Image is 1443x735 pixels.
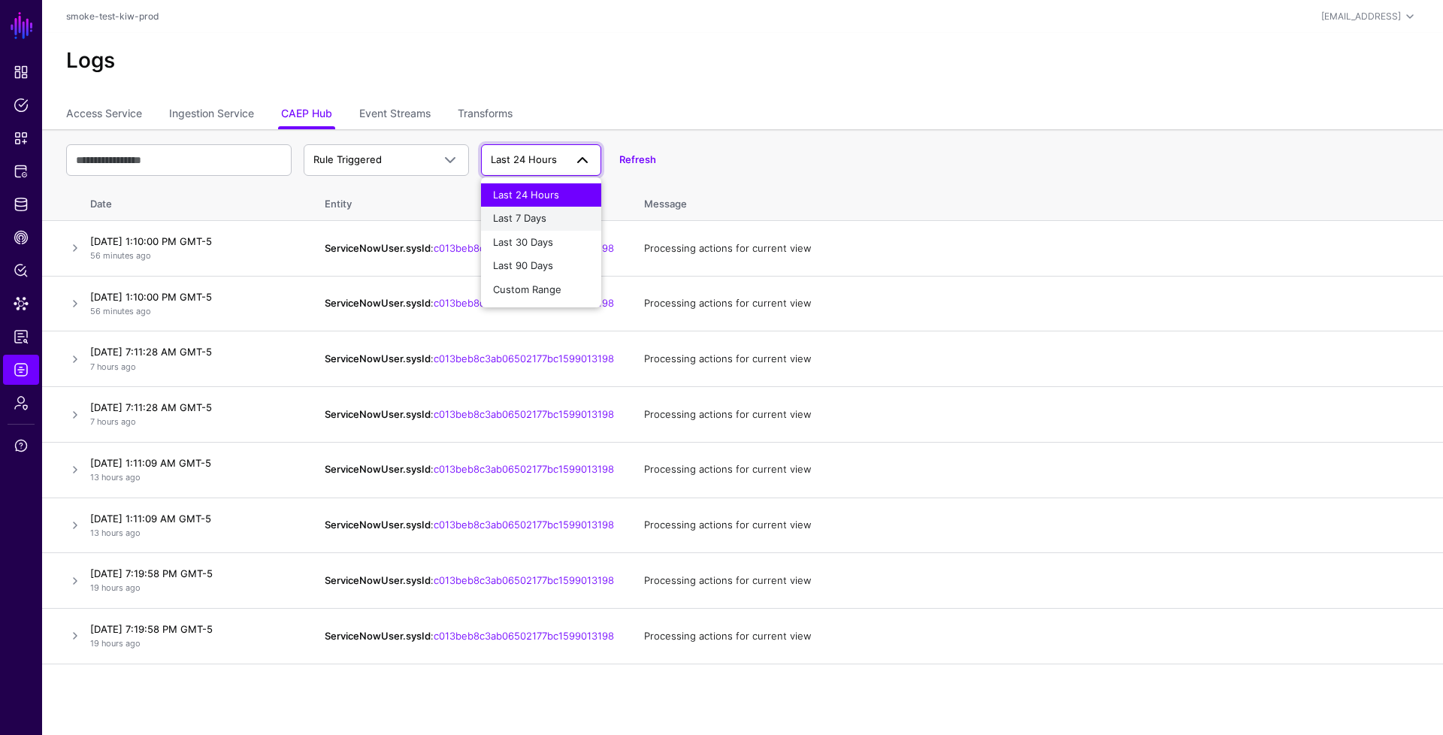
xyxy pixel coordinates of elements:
span: Logs [14,362,29,377]
td: Processing actions for current view [629,276,1443,331]
button: Last 90 Days [481,254,601,278]
p: 13 hours ago [90,527,295,540]
span: Custom Range [493,283,561,295]
a: c013beb8c3ab06502177bc1599013198 [434,630,614,642]
span: Protected Systems [14,164,29,179]
td: : [310,442,629,498]
span: Admin [14,395,29,410]
p: 19 hours ago [90,582,295,594]
a: Refresh [619,153,656,165]
span: Last 90 Days [493,259,553,271]
strong: ServiceNowUser.sysId [325,519,431,531]
a: Reports [3,322,39,352]
td: Processing actions for current view [629,387,1443,443]
p: 56 minutes ago [90,250,295,262]
strong: ServiceNowUser.sysId [325,574,431,586]
p: 19 hours ago [90,637,295,650]
button: Last 30 Days [481,231,601,255]
span: Policy Lens [14,263,29,278]
span: Last 24 Hours [491,153,557,165]
a: c013beb8c3ab06502177bc1599013198 [434,574,614,586]
h4: [DATE] 1:10:00 PM GMT-5 [90,234,295,248]
h4: [DATE] 7:11:28 AM GMT-5 [90,401,295,414]
td: Processing actions for current view [629,608,1443,664]
h2: Logs [66,48,1419,74]
h4: [DATE] 1:10:00 PM GMT-5 [90,290,295,304]
td: Processing actions for current view [629,331,1443,387]
strong: ServiceNowUser.sysId [325,630,431,642]
td: Processing actions for current view [629,221,1443,277]
a: Admin [3,388,39,418]
strong: ServiceNowUser.sysId [325,463,431,475]
th: Entity [310,182,629,221]
span: Reports [14,329,29,344]
span: Rule Triggered [313,153,382,165]
a: Access Service [66,101,142,129]
p: 7 hours ago [90,416,295,428]
a: Ingestion Service [169,101,254,129]
span: Identity Data Fabric [14,197,29,212]
a: c013beb8c3ab06502177bc1599013198 [434,408,614,420]
th: Date [84,182,310,221]
a: smoke-test-kiw-prod [66,11,159,22]
a: Transforms [458,101,513,129]
p: 56 minutes ago [90,305,295,318]
td: : [310,331,629,387]
a: c013beb8c3ab06502177bc1599013198 [434,297,614,309]
span: Support [14,438,29,453]
button: Custom Range [481,278,601,302]
a: Policy Lens [3,256,39,286]
h4: [DATE] 7:19:58 PM GMT-5 [90,567,295,580]
strong: ServiceNowUser.sysId [325,297,431,309]
a: Logs [3,355,39,385]
span: Dashboard [14,65,29,80]
td: : [310,387,629,443]
strong: ServiceNowUser.sysId [325,242,431,254]
a: Policies [3,90,39,120]
strong: ServiceNowUser.sysId [325,352,431,364]
a: Event Streams [359,101,431,129]
a: CAEP Hub [3,222,39,253]
td: : [310,276,629,331]
a: Protected Systems [3,156,39,186]
span: Snippets [14,131,29,146]
td: : [310,221,629,277]
div: [EMAIL_ADDRESS] [1321,10,1401,23]
span: Data Lens [14,296,29,311]
a: c013beb8c3ab06502177bc1599013198 [434,519,614,531]
a: Dashboard [3,57,39,87]
a: c013beb8c3ab06502177bc1599013198 [434,463,614,475]
td: Processing actions for current view [629,498,1443,553]
button: Last 24 Hours [481,183,601,207]
span: Policies [14,98,29,113]
a: Identity Data Fabric [3,189,39,219]
a: CAEP Hub [281,101,332,129]
td: : [310,608,629,664]
a: Data Lens [3,289,39,319]
a: c013beb8c3ab06502177bc1599013198 [434,242,614,254]
th: Message [629,182,1443,221]
a: c013beb8c3ab06502177bc1599013198 [434,352,614,364]
button: Last 7 Days [481,207,601,231]
strong: ServiceNowUser.sysId [325,408,431,420]
p: 7 hours ago [90,361,295,374]
a: Snippets [3,123,39,153]
span: Last 24 Hours [493,189,559,201]
h4: [DATE] 1:11:09 AM GMT-5 [90,512,295,525]
td: Processing actions for current view [629,442,1443,498]
td: : [310,498,629,553]
h4: [DATE] 1:11:09 AM GMT-5 [90,456,295,470]
span: Last 30 Days [493,236,553,248]
a: SGNL [9,9,35,42]
span: Last 7 Days [493,212,546,224]
span: CAEP Hub [14,230,29,245]
p: 13 hours ago [90,471,295,484]
td: Processing actions for current view [629,553,1443,609]
h4: [DATE] 7:19:58 PM GMT-5 [90,622,295,636]
h4: [DATE] 7:11:28 AM GMT-5 [90,345,295,358]
td: : [310,553,629,609]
